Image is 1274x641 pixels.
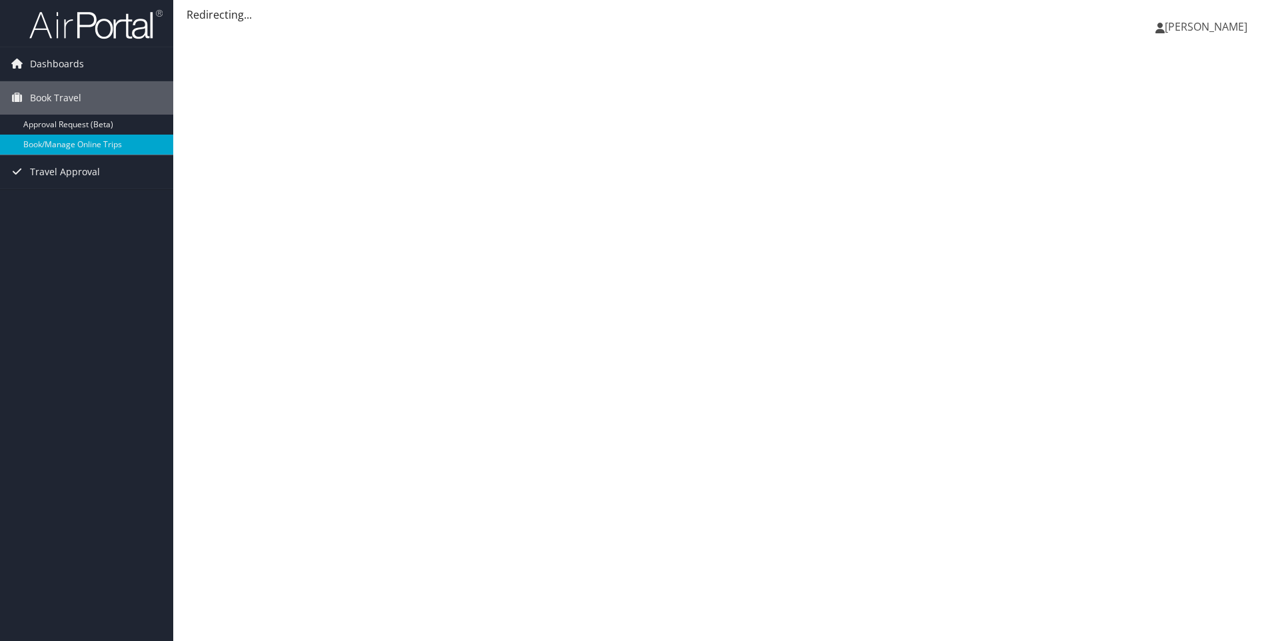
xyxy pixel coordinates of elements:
[30,47,84,81] span: Dashboards
[1165,19,1247,34] span: [PERSON_NAME]
[30,81,81,115] span: Book Travel
[187,7,1261,23] div: Redirecting...
[30,155,100,189] span: Travel Approval
[29,9,163,40] img: airportal-logo.png
[1155,7,1261,47] a: [PERSON_NAME]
